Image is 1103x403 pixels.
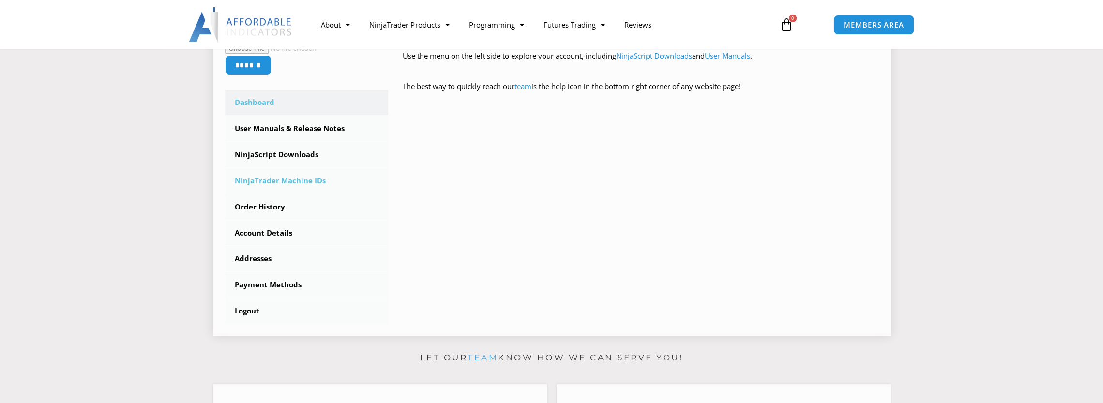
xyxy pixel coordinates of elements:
[403,49,878,76] p: Use the menu on the left side to explore your account, including and .
[614,14,661,36] a: Reviews
[213,350,891,366] p: Let our know how we can serve you!
[225,272,389,298] a: Payment Methods
[225,116,389,141] a: User Manuals & Release Notes
[225,299,389,324] a: Logout
[311,14,360,36] a: About
[705,51,750,60] a: User Manuals
[514,81,531,91] a: team
[468,353,498,362] a: team
[225,246,389,271] a: Addresses
[789,15,797,22] span: 0
[403,80,878,107] p: The best way to quickly reach our is the help icon in the bottom right corner of any website page!
[360,14,459,36] a: NinjaTrader Products
[616,51,692,60] a: NinjaScript Downloads
[311,14,768,36] nav: Menu
[533,14,614,36] a: Futures Trading
[225,90,389,115] a: Dashboard
[833,15,914,35] a: MEMBERS AREA
[225,194,389,220] a: Order History
[225,168,389,194] a: NinjaTrader Machine IDs
[459,14,533,36] a: Programming
[844,21,904,29] span: MEMBERS AREA
[189,7,293,42] img: LogoAI | Affordable Indicators – NinjaTrader
[225,221,389,246] a: Account Details
[225,90,389,324] nav: Account pages
[765,11,808,39] a: 0
[225,142,389,167] a: NinjaScript Downloads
